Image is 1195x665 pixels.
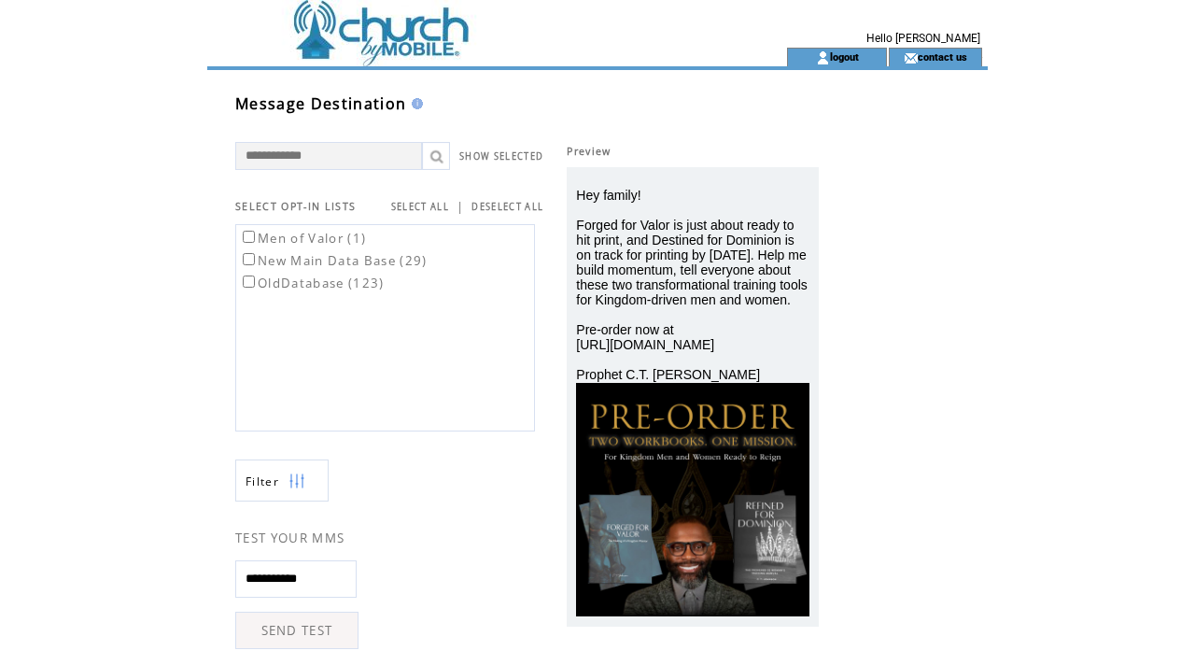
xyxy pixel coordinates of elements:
[457,198,464,215] span: |
[239,230,366,247] label: Men of Valor (1)
[235,460,329,502] a: Filter
[235,530,344,546] span: TEST YOUR MMS
[235,200,356,213] span: SELECT OPT-IN LISTS
[576,188,807,382] span: Hey family! Forged for Valor is just about ready to hit print, and Destined for Dominion is on tr...
[243,276,255,288] input: OldDatabase (123)
[904,50,918,65] img: contact_us_icon.gif
[471,201,543,213] a: DESELECT ALL
[866,32,980,45] span: Hello [PERSON_NAME]
[567,145,611,158] span: Preview
[235,612,358,649] a: SEND TEST
[459,150,543,163] a: SHOW SELECTED
[816,50,830,65] img: account_icon.gif
[288,460,305,502] img: filters.png
[235,93,406,114] span: Message Destination
[239,252,428,269] label: New Main Data Base (29)
[391,201,449,213] a: SELECT ALL
[406,98,423,109] img: help.gif
[246,474,279,489] span: Show filters
[830,50,859,63] a: logout
[239,275,385,291] label: OldDatabase (123)
[918,50,967,63] a: contact us
[243,253,255,265] input: New Main Data Base (29)
[243,231,255,243] input: Men of Valor (1)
